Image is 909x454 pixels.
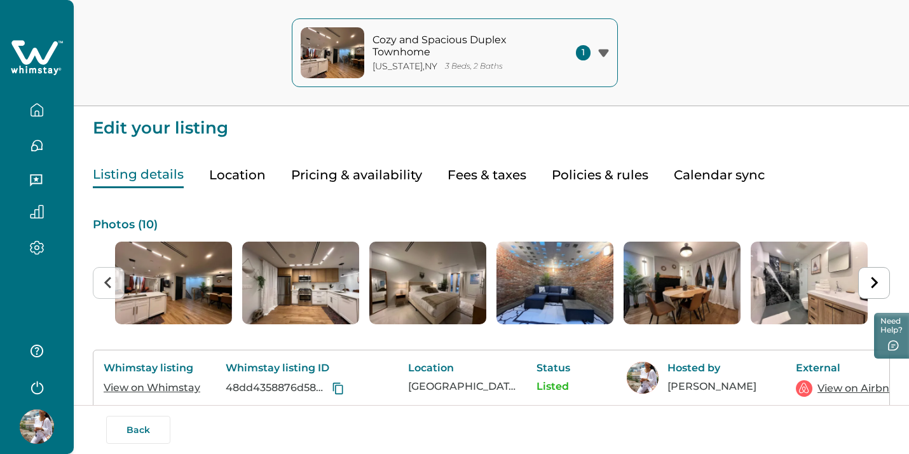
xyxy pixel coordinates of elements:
img: list-photos [369,242,486,324]
p: Location [408,362,516,375]
p: Hosted by [667,362,776,375]
p: Whimstay listing ID [226,362,388,375]
a: View on Whimstay [104,382,200,394]
li: 5 of 10 [624,242,741,324]
li: 4 of 10 [496,242,613,324]
img: Whimstay Host [20,409,54,444]
p: Listed [537,380,606,393]
p: [US_STATE] , NY [372,61,437,72]
p: Status [537,362,606,375]
button: Previous slide [93,267,125,299]
p: Photos ( 10 ) [93,219,890,231]
button: Pricing & availability [291,162,422,188]
li: 3 of 10 [369,242,486,324]
p: 48dd4358876d580822545ae3a83f1c4f [226,382,329,394]
li: 6 of 10 [751,242,868,324]
button: Calendar sync [674,162,765,188]
button: property-coverCozy and Spacious Duplex Townhome[US_STATE],NY3 Beds, 2 Baths1 [292,18,618,87]
img: property-cover [301,27,364,78]
button: Back [106,416,170,444]
p: [PERSON_NAME] [667,380,776,393]
a: View on Airbnb [817,381,896,396]
span: 1 [576,45,591,60]
li: 2 of 10 [242,242,359,324]
p: Whimstay listing [104,362,205,375]
button: Location [209,162,266,188]
img: list-photos [242,242,359,324]
p: [GEOGRAPHIC_DATA], [GEOGRAPHIC_DATA], [GEOGRAPHIC_DATA] [408,380,516,393]
p: Cozy and Spacious Duplex Townhome [372,34,544,58]
button: Listing details [93,162,184,188]
li: 1 of 10 [115,242,232,324]
img: list-photos [496,242,613,324]
img: list-photos [751,242,868,324]
p: 3 Beds, 2 Baths [445,62,503,71]
img: list-photos [115,242,232,324]
p: Edit your listing [93,106,890,137]
img: Whimstay Host [627,362,659,394]
button: Fees & taxes [448,162,526,188]
img: list-photos [624,242,741,324]
p: External [796,362,898,375]
button: Next slide [858,267,890,299]
button: Policies & rules [552,162,648,188]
